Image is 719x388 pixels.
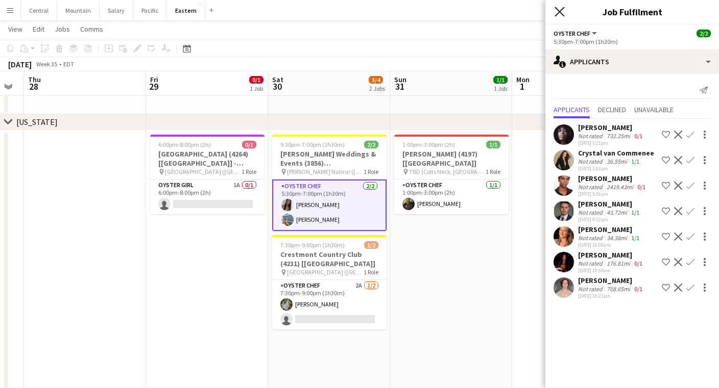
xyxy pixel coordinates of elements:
[76,22,107,36] a: Comms
[150,75,158,84] span: Fri
[634,285,642,293] app-skills-label: 0/1
[515,81,530,92] span: 1
[242,168,256,175] span: 1 Role
[578,267,644,274] div: [DATE] 10:54am
[280,241,345,249] span: 7:30pm-9:00pm (1h30m)
[578,123,644,132] div: [PERSON_NAME]
[631,158,639,165] app-skills-label: 1/1
[133,1,167,20] button: Pacific
[486,168,500,175] span: 1 Role
[605,183,635,191] div: 2419.43mi
[605,158,629,165] div: 36.55mi
[8,24,22,34] span: View
[554,30,590,37] span: Oyster Chef
[165,168,242,175] span: [GEOGRAPHIC_DATA] ([GEOGRAPHIC_DATA], [GEOGRAPHIC_DATA])
[578,148,654,158] div: Crystal van Commenee
[634,132,642,140] app-skills-label: 0/1
[280,141,345,148] span: 5:30pm-7:00pm (1h30m)
[150,135,265,214] app-job-card: 6:00pm-8:00pm (2h)0/1[GEOGRAPHIC_DATA] (4264) [[GEOGRAPHIC_DATA]] - POSTPONED [GEOGRAPHIC_DATA] (...
[545,49,719,74] div: Applicants
[51,22,74,36] a: Jobs
[249,76,263,84] span: 0/1
[637,183,645,191] app-skills-label: 0/1
[369,85,385,92] div: 2 Jobs
[80,24,103,34] span: Comms
[272,75,283,84] span: Sat
[33,24,44,34] span: Edit
[364,241,378,249] span: 1/2
[364,168,378,175] span: 1 Role
[578,183,605,191] div: Not rated
[598,106,626,113] span: Declined
[486,141,500,148] span: 1/1
[150,149,265,168] h3: [GEOGRAPHIC_DATA] (4264) [[GEOGRAPHIC_DATA]] - POSTPONED
[369,76,383,84] span: 3/4
[21,1,57,20] button: Central
[494,85,507,92] div: 1 Job
[578,174,648,183] div: [PERSON_NAME]
[272,179,387,231] app-card-role: Oyster Chef2/25:30pm-7:00pm (1h30m)[PERSON_NAME][PERSON_NAME]
[578,158,605,165] div: Not rated
[63,60,74,68] div: EDT
[578,165,654,172] div: [DATE] 1:03pm
[16,117,58,127] div: [US_STATE]
[242,141,256,148] span: 0/1
[100,1,133,20] button: Salary
[634,106,674,113] span: Unavailable
[167,1,205,20] button: Eastern
[697,30,711,37] span: 2/2
[29,22,49,36] a: Edit
[250,85,263,92] div: 1 Job
[605,234,629,242] div: 34.38mi
[402,141,455,148] span: 1:00pm-3:00pm (2h)
[578,216,641,223] div: [DATE] 9:32pm
[554,38,711,45] div: 5:30pm-7:00pm (1h30m)
[578,276,644,285] div: [PERSON_NAME]
[394,179,509,214] app-card-role: Oyster Chef1/11:00pm-3:00pm (2h)[PERSON_NAME]
[57,1,100,20] button: Mountain
[272,149,387,168] h3: [PERSON_NAME] Weddings & Events (3856) [[GEOGRAPHIC_DATA]]
[272,280,387,329] app-card-role: Oyster Chef2A1/27:30pm-9:00pm (1h30m)[PERSON_NAME]
[364,141,378,148] span: 2/2
[149,81,158,92] span: 29
[271,81,283,92] span: 30
[578,250,644,260] div: [PERSON_NAME]
[364,268,378,276] span: 1 Role
[287,268,364,276] span: [GEOGRAPHIC_DATA] ([GEOGRAPHIC_DATA], [GEOGRAPHIC_DATA])
[34,60,59,68] span: Week 35
[272,250,387,268] h3: Crestmont Country Club (4231) [[GEOGRAPHIC_DATA]]
[578,209,605,216] div: Not rated
[158,141,211,148] span: 6:00pm-8:00pm (2h)
[634,260,642,267] app-skills-label: 0/1
[516,75,530,84] span: Mon
[8,59,32,69] div: [DATE]
[554,106,590,113] span: Applicants
[578,140,644,146] div: [DATE] 3:21pm
[605,132,632,140] div: 732.25mi
[493,76,508,84] span: 1/1
[631,209,639,216] app-skills-label: 1/1
[578,191,648,197] div: [DATE] 5:16pm
[394,75,406,84] span: Sun
[4,22,27,36] a: View
[578,234,605,242] div: Not rated
[272,135,387,231] app-job-card: 5:30pm-7:00pm (1h30m)2/2[PERSON_NAME] Weddings & Events (3856) [[GEOGRAPHIC_DATA]] [PERSON_NAME] ...
[578,242,641,248] div: [DATE] 10:08am
[393,81,406,92] span: 31
[578,199,641,209] div: [PERSON_NAME]
[578,225,641,234] div: [PERSON_NAME]
[394,135,509,214] div: 1:00pm-3:00pm (2h)1/1[PERSON_NAME] (4197) [[GEOGRAPHIC_DATA]] TBD (Colts Neck, [GEOGRAPHIC_DATA])...
[578,132,605,140] div: Not rated
[394,149,509,168] h3: [PERSON_NAME] (4197) [[GEOGRAPHIC_DATA]]
[287,168,364,175] span: [PERSON_NAME] Natirar ([GEOGRAPHIC_DATA], [GEOGRAPHIC_DATA])
[545,5,719,18] h3: Job Fulfilment
[631,234,639,242] app-skills-label: 1/1
[605,209,629,216] div: 43.72mi
[55,24,70,34] span: Jobs
[554,30,598,37] button: Oyster Chef
[578,260,605,267] div: Not rated
[605,260,632,267] div: 176.81mi
[605,285,632,293] div: 708.65mi
[578,293,644,299] div: [DATE] 10:23pm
